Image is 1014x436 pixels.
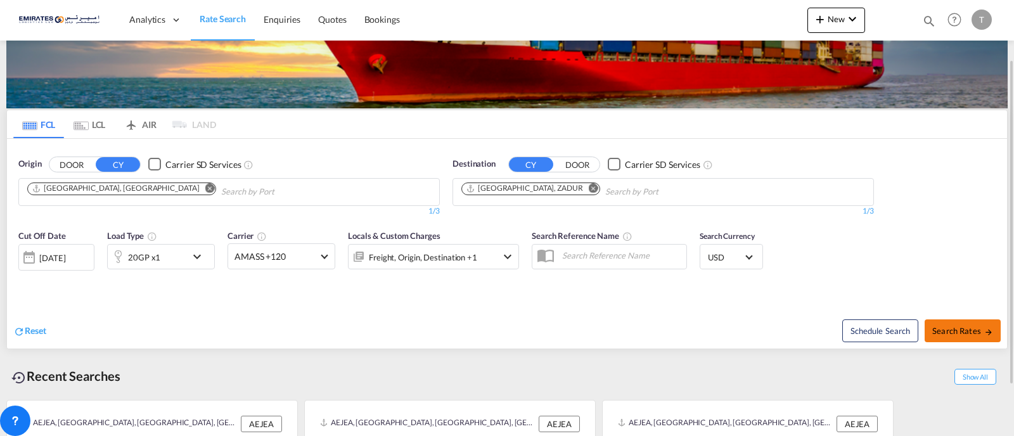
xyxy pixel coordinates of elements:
[812,14,860,24] span: New
[581,183,600,196] button: Remove
[39,252,65,264] div: [DATE]
[500,249,515,264] md-icon: icon-chevron-down
[200,13,246,24] span: Rate Search
[944,9,965,30] span: Help
[837,416,878,432] div: AEJEA
[708,252,743,263] span: USD
[18,158,41,170] span: Origin
[466,183,586,194] div: Press delete to remove this chip.
[234,250,317,263] span: AMASS +120
[459,179,731,202] md-chips-wrap: Chips container. Use arrow keys to select chips.
[115,110,165,138] md-tab-item: AIR
[221,182,342,202] input: Chips input.
[625,158,700,171] div: Carrier SD Services
[18,206,440,217] div: 1/3
[555,157,600,172] button: DOOR
[257,231,267,241] md-icon: The selected Trucker/Carrierwill be displayed in the rate results If the rates are from another f...
[556,246,686,265] input: Search Reference Name
[509,157,553,172] button: CY
[13,110,64,138] md-tab-item: FCL
[944,9,972,32] div: Help
[64,110,115,138] md-tab-item: LCL
[318,14,346,25] span: Quotes
[13,110,216,138] md-pagination-wrapper: Use the left and right arrow keys to navigate between tabs
[984,328,993,337] md-icon: icon-arrow-right
[13,326,25,337] md-icon: icon-refresh
[348,231,440,241] span: Locals & Custom Charges
[807,8,865,33] button: icon-plus 400-fgNewicon-chevron-down
[25,325,46,336] span: Reset
[972,10,992,30] div: T
[189,249,211,264] md-icon: icon-chevron-down
[7,139,1007,349] div: OriginDOOR CY Checkbox No InkUnchecked: Search for CY (Container Yard) services for all selected ...
[32,183,199,194] div: Jebel Ali, AEJEA
[18,269,28,286] md-datepicker: Select
[49,157,94,172] button: DOOR
[539,416,580,432] div: AEJEA
[165,158,241,171] div: Carrier SD Services
[703,160,713,170] md-icon: Unchecked: Search for CY (Container Yard) services for all selected carriers.Checked : Search for...
[147,231,157,241] md-icon: icon-information-outline
[18,231,66,241] span: Cut Off Date
[700,231,755,241] span: Search Currency
[812,11,828,27] md-icon: icon-plus 400-fg
[707,248,756,266] md-select: Select Currency: $ USDUnited States Dollar
[369,248,477,266] div: Freight Origin Destination Factory Stuffing
[25,179,347,202] md-chips-wrap: Chips container. Use arrow keys to select chips.
[96,157,140,172] button: CY
[932,326,993,336] span: Search Rates
[32,183,202,194] div: Press delete to remove this chip.
[622,231,632,241] md-icon: Your search will be saved by the below given name
[842,319,918,342] button: Note: By default Schedule search will only considerorigin ports, destination ports and cut off da...
[264,14,300,25] span: Enquiries
[452,158,496,170] span: Destination
[19,6,105,34] img: c67187802a5a11ec94275b5db69a26e6.png
[124,117,139,127] md-icon: icon-airplane
[22,416,238,432] div: AEJEA, Jebel Ali, United Arab Emirates, Middle East, Middle East
[196,183,215,196] button: Remove
[845,11,860,27] md-icon: icon-chevron-down
[129,13,165,26] span: Analytics
[6,362,125,390] div: Recent Searches
[320,416,536,432] div: AEJEA, Jebel Ali, United Arab Emirates, Middle East, Middle East
[13,324,46,338] div: icon-refreshReset
[18,244,94,271] div: [DATE]
[452,206,874,217] div: 1/3
[364,14,400,25] span: Bookings
[925,319,1001,342] button: Search Ratesicon-arrow-right
[241,416,282,432] div: AEJEA
[11,370,27,385] md-icon: icon-backup-restore
[922,14,936,28] md-icon: icon-magnify
[107,244,215,269] div: 20GP x1icon-chevron-down
[466,183,583,194] div: Durban, ZADUR
[618,416,833,432] div: AEJEA, Jebel Ali, United Arab Emirates, Middle East, Middle East
[605,182,726,202] input: Chips input.
[532,231,632,241] span: Search Reference Name
[922,14,936,33] div: icon-magnify
[128,248,160,266] div: 20GP x1
[107,231,157,241] span: Load Type
[228,231,267,241] span: Carrier
[243,160,253,170] md-icon: Unchecked: Search for CY (Container Yard) services for all selected carriers.Checked : Search for...
[348,244,519,269] div: Freight Origin Destination Factory Stuffingicon-chevron-down
[148,158,241,171] md-checkbox: Checkbox No Ink
[954,369,996,385] span: Show All
[608,158,700,171] md-checkbox: Checkbox No Ink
